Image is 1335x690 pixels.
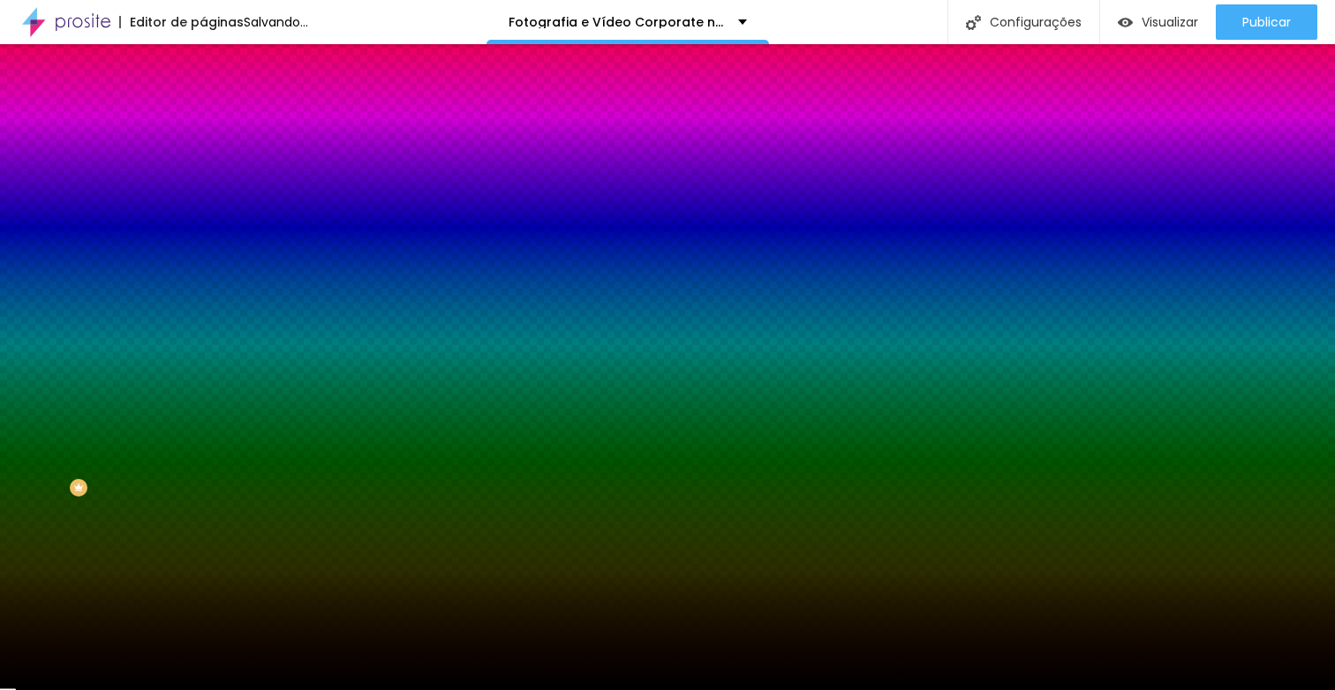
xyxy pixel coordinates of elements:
[244,16,308,28] div: Salvando...
[1142,15,1198,29] span: Visualizar
[119,16,244,28] div: Editor de páginas
[1118,15,1133,30] img: view-1.svg
[1100,4,1216,40] button: Visualizar
[966,15,981,30] img: Icone
[1242,15,1291,29] span: Publicar
[1216,4,1317,40] button: Publicar
[509,16,725,28] p: Fotografia e Vídeo Corporate no [GEOGRAPHIC_DATA] | Imagens de Impacto para a sua Marca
